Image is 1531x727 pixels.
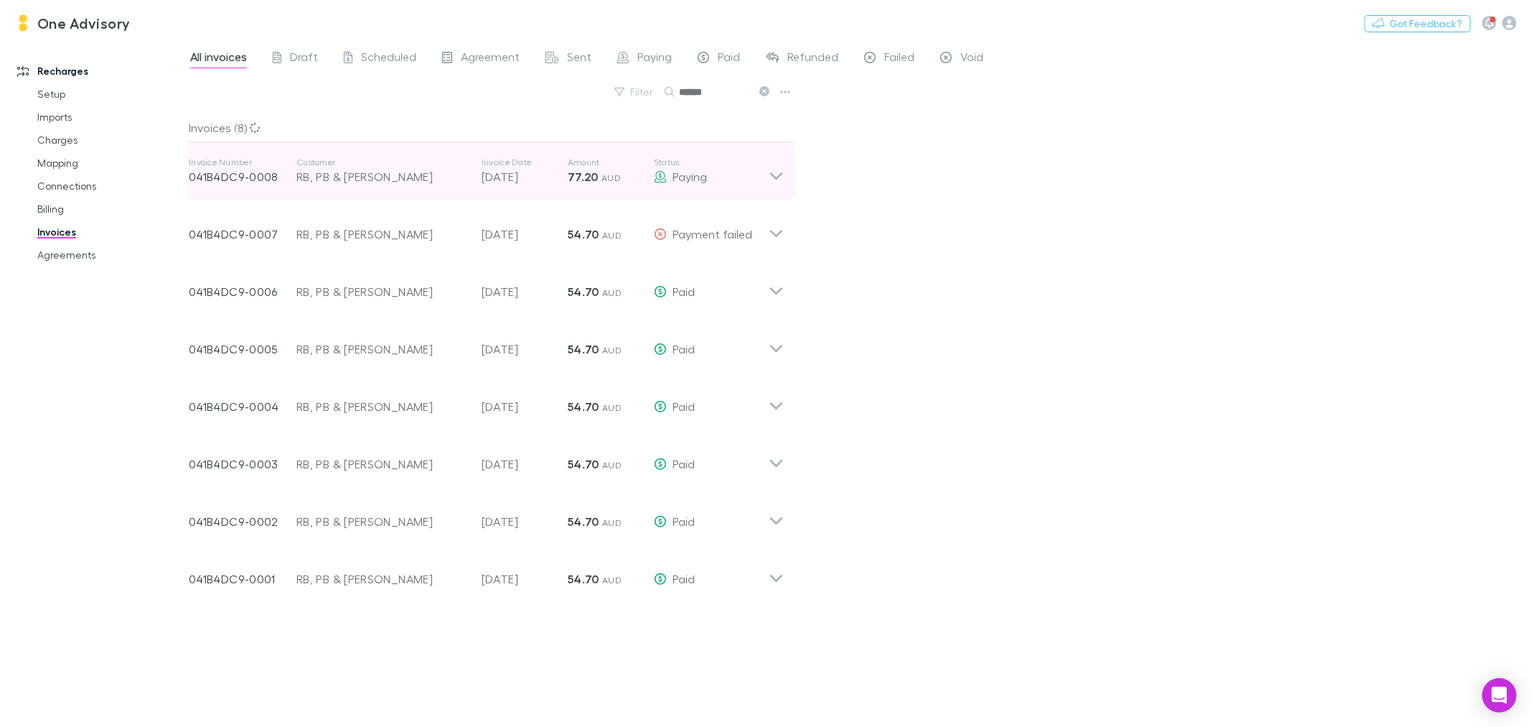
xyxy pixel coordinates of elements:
p: [DATE] [482,570,568,588]
span: Paid [673,572,695,585]
p: 041B4DC9-0007 [189,226,296,243]
a: Connections [23,175,198,198]
a: Charges [23,129,198,152]
p: [DATE] [482,513,568,530]
div: RB, PB & [PERSON_NAME] [296,513,467,530]
p: [DATE] [482,283,568,300]
span: AUD [602,575,622,585]
strong: 77.20 [568,170,599,184]
span: Sent [567,50,591,68]
button: Got Feedback? [1364,15,1471,32]
span: Failed [884,50,914,68]
div: RB, PB & [PERSON_NAME] [296,283,467,300]
div: 041B4DC9-0001RB, PB & [PERSON_NAME][DATE]54.70 AUDPaid [177,545,795,602]
span: AUD [602,287,622,298]
span: Refunded [787,50,838,68]
span: Paying [673,170,707,183]
p: [DATE] [482,168,568,185]
p: Invoice Number [189,157,296,168]
span: Void [960,50,983,68]
div: RB, PB & [PERSON_NAME] [296,398,467,415]
span: Payment failed [673,227,752,241]
p: Amount [568,157,654,168]
div: 041B4DC9-0003RB, PB & [PERSON_NAME][DATE]54.70 AUDPaid [177,430,795,487]
span: Agreement [461,50,520,68]
span: AUD [602,402,622,413]
p: 041B4DC9-0005 [189,341,296,358]
h3: One Advisory [37,14,131,32]
span: AUD [602,230,622,241]
span: Scheduled [361,50,416,68]
span: Paying [637,50,672,68]
strong: 54.70 [568,284,599,299]
div: RB, PB & [PERSON_NAME] [296,455,467,473]
span: Paid [673,399,695,413]
p: [DATE] [482,341,568,358]
span: Paid [673,457,695,471]
div: 041B4DC9-0005RB, PB & [PERSON_NAME][DATE]54.70 AUDPaid [177,315,795,372]
p: 041B4DC9-0004 [189,398,296,415]
a: Imports [23,106,198,129]
strong: 54.70 [568,227,599,241]
p: 041B4DC9-0001 [189,570,296,588]
div: 041B4DC9-0006RB, PB & [PERSON_NAME][DATE]54.70 AUDPaid [177,257,795,315]
a: Setup [23,83,198,106]
p: [DATE] [482,398,568,415]
a: Billing [23,198,198,221]
a: Recharges [3,60,198,83]
div: RB, PB & [PERSON_NAME] [296,168,467,185]
span: Paid [718,50,740,68]
strong: 54.70 [568,572,599,586]
strong: 54.70 [568,342,599,356]
p: Customer [296,157,467,168]
span: Paid [673,284,695,298]
p: Status [654,157,769,168]
span: AUD [602,345,622,356]
div: 041B4DC9-0004RB, PB & [PERSON_NAME][DATE]54.70 AUDPaid [177,372,795,430]
p: 041B4DC9-0003 [189,455,296,473]
p: 041B4DC9-0002 [189,513,296,530]
strong: 54.70 [568,514,599,529]
button: Filter [607,83,662,101]
p: Invoice Date [482,157,568,168]
a: Agreements [23,244,198,267]
img: One Advisory's Logo [14,14,32,32]
div: RB, PB & [PERSON_NAME] [296,341,467,358]
span: AUD [601,172,621,183]
div: 041B4DC9-0007RB, PB & [PERSON_NAME][DATE]54.70 AUDPayment failed [177,200,795,257]
p: [DATE] [482,455,568,473]
span: AUD [602,460,622,471]
a: Mapping [23,152,198,175]
span: Paid [673,514,695,528]
div: Invoice Number041B4DC9-0008CustomerRB, PB & [PERSON_NAME]Invoice Date[DATE]Amount77.20 AUDStatusP... [177,142,795,200]
a: One Advisory [6,6,139,40]
span: Paid [673,342,695,356]
p: 041B4DC9-0008 [189,168,296,185]
strong: 54.70 [568,457,599,471]
span: Draft [290,50,318,68]
div: RB, PB & [PERSON_NAME] [296,570,467,588]
div: Open Intercom Messenger [1482,678,1517,713]
div: RB, PB & [PERSON_NAME] [296,226,467,243]
strong: 54.70 [568,399,599,414]
p: 041B4DC9-0006 [189,283,296,300]
a: Invoices [23,221,198,244]
span: All invoices [190,50,247,68]
span: AUD [602,517,622,528]
p: [DATE] [482,226,568,243]
div: 041B4DC9-0002RB, PB & [PERSON_NAME][DATE]54.70 AUDPaid [177,487,795,545]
